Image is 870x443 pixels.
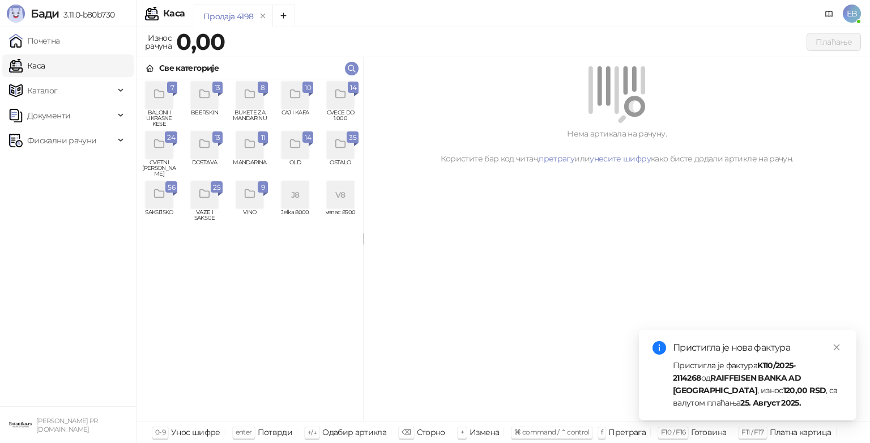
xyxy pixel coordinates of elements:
[514,428,590,436] span: ⌘ command / ⌃ control
[155,428,165,436] span: 0-9
[260,82,266,94] span: 8
[282,181,309,208] div: J8
[277,160,313,177] span: OLD
[163,9,185,18] div: Каса
[236,428,252,436] span: enter
[7,5,25,23] img: Logo
[232,160,268,177] span: MANDARINA
[673,360,796,383] strong: K110/2025-2114268
[807,33,861,51] button: Плаћање
[417,425,445,440] div: Сторно
[277,210,313,227] span: Jelka 8000
[232,110,268,127] span: BUKETE ZA MANDARINU
[350,82,356,94] span: 14
[141,210,177,227] span: SAKSIJSKO
[186,110,223,127] span: BEERSKIN
[539,154,574,164] a: претрагу
[215,131,220,144] span: 13
[215,82,220,94] span: 13
[833,343,841,351] span: close
[203,10,253,23] div: Продаја 4198
[168,181,175,194] span: 56
[305,131,311,144] span: 14
[590,154,651,164] a: унесите шифру
[260,181,266,194] span: 9
[673,341,843,355] div: Пристигла је нова фактура
[159,62,219,74] div: Све категорије
[31,7,59,20] span: Бади
[186,210,223,227] span: VAZE I SAKSIJE
[308,428,317,436] span: ↑/↓
[322,160,359,177] span: OSTALO
[652,341,666,355] span: info-circle
[213,181,220,194] span: 25
[27,79,58,102] span: Каталог
[59,10,114,20] span: 3.11.0-b80b730
[272,5,295,27] button: Add tab
[470,425,499,440] div: Измена
[402,428,411,436] span: ⌫
[830,341,843,353] a: Close
[661,428,685,436] span: F10 / F16
[322,110,359,127] span: CVECE DO 1.000
[820,5,838,23] a: Документација
[255,11,270,21] button: remove
[608,425,646,440] div: Претрага
[377,127,856,165] div: Нема артикала на рачуну. Користите бар код читач, или како бисте додали артикле на рачун.
[305,82,311,94] span: 10
[9,414,32,436] img: 64x64-companyLogo-0e2e8aaa-0bd2-431b-8613-6e3c65811325.png
[327,181,354,208] div: V8
[176,28,225,56] strong: 0,00
[349,131,356,144] span: 35
[322,210,359,227] span: venac 8500
[186,160,223,177] span: DOSTAVA
[460,428,464,436] span: +
[740,398,801,408] strong: 25. Август 2025.
[322,425,386,440] div: Одабир артикла
[167,131,175,144] span: 24
[27,104,70,127] span: Документи
[9,29,60,52] a: Почетна
[770,425,831,440] div: Платна картица
[9,54,45,77] a: Каса
[741,428,764,436] span: F11 / F17
[673,373,801,395] strong: RAIFFEISEN BANKA AD [GEOGRAPHIC_DATA]
[141,110,177,127] span: BALONI I UKRASNE KESE
[277,110,313,127] span: CAJ I KAFA
[232,210,268,227] span: VINO
[36,417,98,433] small: [PERSON_NAME] PR [DOMAIN_NAME]
[783,385,826,395] strong: 120,00 RSD
[843,5,861,23] span: EB
[673,359,843,409] div: Пристигла је фактура од , износ , са валутом плаћања
[601,428,603,436] span: f
[27,129,96,152] span: Фискални рачуни
[169,82,175,94] span: 7
[691,425,726,440] div: Готовина
[260,131,266,144] span: 11
[171,425,220,440] div: Унос шифре
[143,31,174,53] div: Износ рачуна
[141,160,177,177] span: CVETNI [PERSON_NAME]
[137,79,363,421] div: grid
[258,425,293,440] div: Потврди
